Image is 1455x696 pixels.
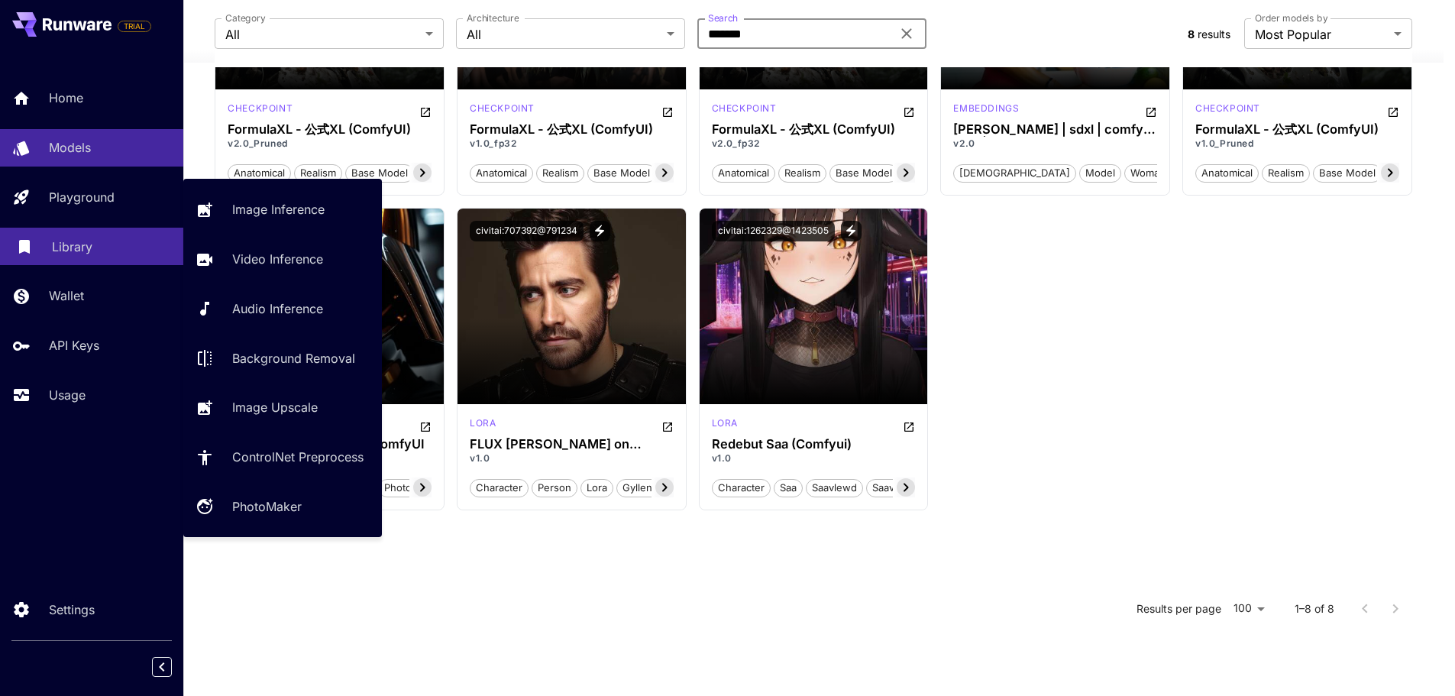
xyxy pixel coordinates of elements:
p: ControlNet Preprocess [232,448,364,466]
span: Add your payment card to enable full platform functionality. [118,17,151,35]
p: lora [470,416,496,430]
p: Models [49,138,91,157]
p: v2.0_fp32 [712,137,916,151]
a: Audio Inference [183,290,382,328]
p: checkpoint [228,102,293,115]
div: SDXL 1.0 [712,102,777,120]
p: Image Upscale [232,398,318,416]
h3: [PERSON_NAME] | sdxl | comfyui only | embedding [953,122,1157,137]
span: realism [1263,166,1309,181]
p: API Keys [49,336,99,354]
p: lora [712,416,738,430]
button: Open in CivitAI [419,102,432,120]
p: v2.0_Pruned [228,137,432,151]
span: photo [379,481,417,496]
p: checkpoint [470,102,535,115]
a: ControlNet Preprocess [183,439,382,476]
p: embeddings [953,102,1019,115]
span: saavlewd [807,481,862,496]
p: 1–8 of 8 [1295,601,1334,617]
a: Background Removal [183,339,382,377]
span: TRIAL [118,21,150,32]
a: Image Inference [183,191,382,228]
span: gyllenhaal [617,481,677,496]
p: checkpoint [1195,102,1260,115]
span: lora [581,481,613,496]
p: Background Removal [232,349,355,367]
button: civitai:1262329@1423505 [712,221,835,241]
div: FLUX.1 D [470,416,496,435]
h3: FormulaXL - 公式XL (ComfyUI) [1195,122,1399,137]
p: v1.0 [712,452,916,465]
span: realism [779,166,826,181]
label: Search [708,11,738,24]
span: 8 [1188,28,1195,40]
p: v2.0 [953,137,1157,151]
p: v1.0_Pruned [1195,137,1399,151]
p: Usage [49,386,86,404]
button: Open in CivitAI [419,416,432,435]
button: Open in CivitAI [903,102,915,120]
p: v1.0_fp32 [470,137,674,151]
h3: Redebut Saa (Comfyui) [712,437,916,452]
span: anatomical [228,166,290,181]
span: saa [774,481,802,496]
div: Collapse sidebar [163,653,183,681]
span: anatomical [1196,166,1258,181]
div: SDXL 1.0 [1195,102,1260,120]
span: saavtuber [867,481,925,496]
p: Video Inference [232,250,323,268]
span: All [467,25,661,44]
span: model [1080,166,1120,181]
h3: FormulaXL - 公式XL (ComfyUI) [470,122,674,137]
div: SDXL 1.0 [712,416,738,435]
p: v1.0 [470,452,674,465]
p: Wallet [49,286,84,305]
label: Category [225,11,266,24]
button: Open in CivitAI [661,102,674,120]
p: Settings [49,601,95,619]
span: base model [1314,166,1381,181]
button: Open in CivitAI [1145,102,1157,120]
p: Results per page [1137,601,1221,617]
button: View trigger words [590,221,610,241]
button: View trigger words [841,221,862,241]
p: Image Inference [232,200,325,219]
div: hannah ferguson | sdxl | comfyui only | embedding [953,122,1157,137]
a: Image Upscale [183,389,382,426]
span: base model [588,166,655,181]
button: Open in CivitAI [1387,102,1399,120]
h3: FormulaXL - 公式XL (ComfyUI) [228,122,432,137]
h3: FLUX [PERSON_NAME] on ComfyUI [470,437,674,452]
span: results [1198,28,1230,40]
div: SDXL 1.0 [470,102,535,120]
button: Open in CivitAI [903,416,915,435]
span: person [532,481,577,496]
span: realism [295,166,341,181]
div: SDXL 1.0 [228,102,293,120]
span: woman [1125,166,1171,181]
button: Open in CivitAI [661,416,674,435]
a: PhotoMaker [183,488,382,526]
p: Playground [49,188,115,206]
span: base model [346,166,413,181]
span: realism [537,166,584,181]
span: base model [830,166,897,181]
span: anatomical [470,166,532,181]
span: character [470,481,528,496]
h3: FormulaXL - 公式XL (ComfyUI) [712,122,916,137]
p: PhotoMaker [232,497,302,516]
div: 100 [1227,597,1270,620]
span: Most Popular [1255,25,1388,44]
span: anatomical [713,166,774,181]
button: Collapse sidebar [152,657,172,677]
button: civitai:707392@791234 [470,221,584,241]
div: SDXL 1.0 [953,102,1019,120]
p: Home [49,89,83,107]
a: Video Inference [183,241,382,278]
